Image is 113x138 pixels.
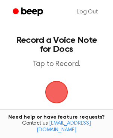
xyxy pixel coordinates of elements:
[13,36,100,54] h1: Record a Voice Note for Docs
[4,120,109,134] span: Contact us
[7,5,50,19] a: Beep
[45,81,68,103] button: Beep Logo
[13,60,100,69] p: Tap to Record.
[37,121,91,133] a: [EMAIL_ADDRESS][DOMAIN_NAME]
[69,3,106,21] a: Log Out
